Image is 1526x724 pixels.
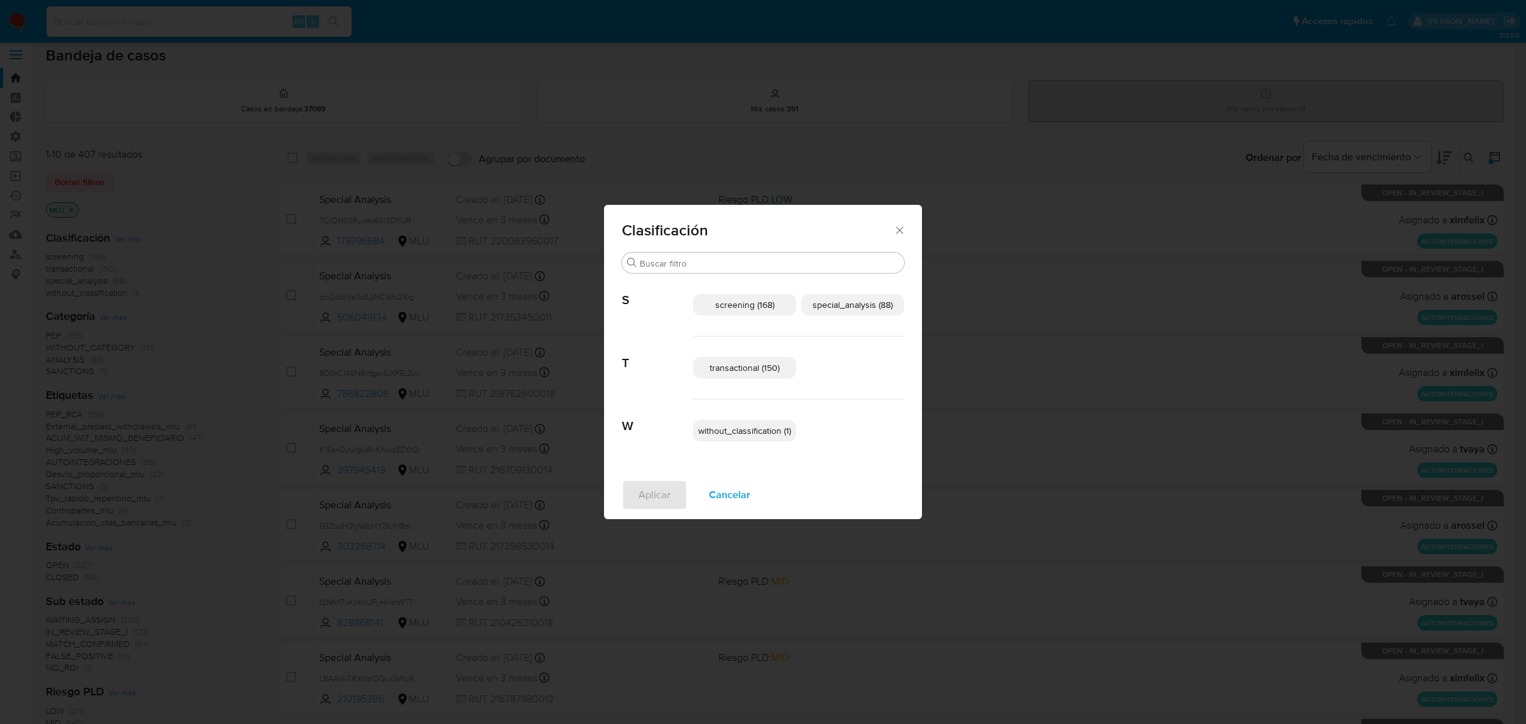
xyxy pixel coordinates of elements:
span: T [622,337,693,371]
div: special_analysis (88) [801,294,904,316]
div: transactional (150) [693,357,796,379]
div: screening (168) [693,294,796,316]
div: without_classification (1) [693,420,796,442]
button: Buscar [627,258,637,268]
span: Cancelar [709,481,750,509]
span: special_analysis (88) [813,298,893,311]
button: Cancelar [692,480,767,510]
button: Cerrar [893,224,905,235]
span: without_classification (1) [698,424,791,437]
span: S [622,274,693,308]
span: screening (168) [715,298,774,311]
span: W [622,400,693,434]
span: transactional (150) [710,361,780,374]
span: Clasificación [622,223,893,238]
input: Buscar filtro [640,258,899,269]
